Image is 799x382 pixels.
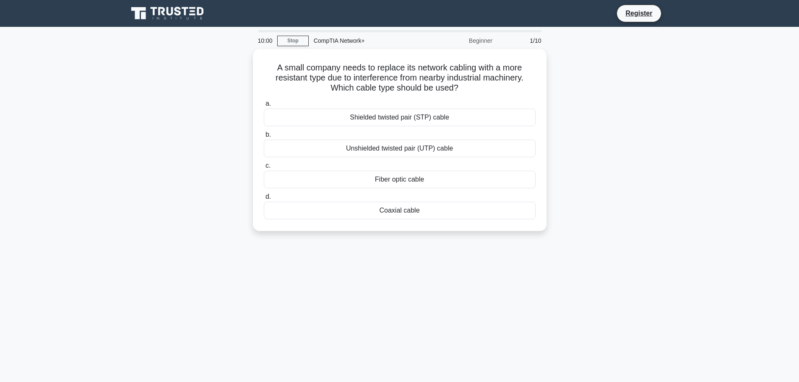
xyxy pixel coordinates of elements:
[424,32,497,49] div: Beginner
[264,171,536,188] div: Fiber optic cable
[265,100,271,107] span: a.
[265,162,271,169] span: c.
[253,32,277,49] div: 10:00
[264,202,536,219] div: Coaxial cable
[263,62,536,94] h5: A small company needs to replace its network cabling with a more resistant type due to interferen...
[265,193,271,200] span: d.
[620,8,657,18] a: Register
[309,32,424,49] div: CompTIA Network+
[497,32,547,49] div: 1/10
[265,131,271,138] span: b.
[277,36,309,46] a: Stop
[264,109,536,126] div: Shielded twisted pair (STP) cable
[264,140,536,157] div: Unshielded twisted pair (UTP) cable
